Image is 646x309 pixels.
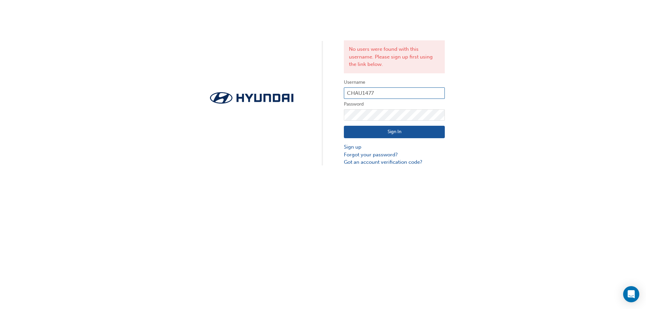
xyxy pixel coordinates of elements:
[344,143,445,151] a: Sign up
[344,78,445,86] label: Username
[623,286,639,302] div: Open Intercom Messenger
[344,151,445,159] a: Forgot your password?
[344,158,445,166] a: Got an account verification code?
[344,40,445,73] div: No users were found with this username. Please sign up first using the link below.
[344,126,445,139] button: Sign In
[344,87,445,99] input: Username
[344,100,445,108] label: Password
[201,90,302,106] img: Trak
